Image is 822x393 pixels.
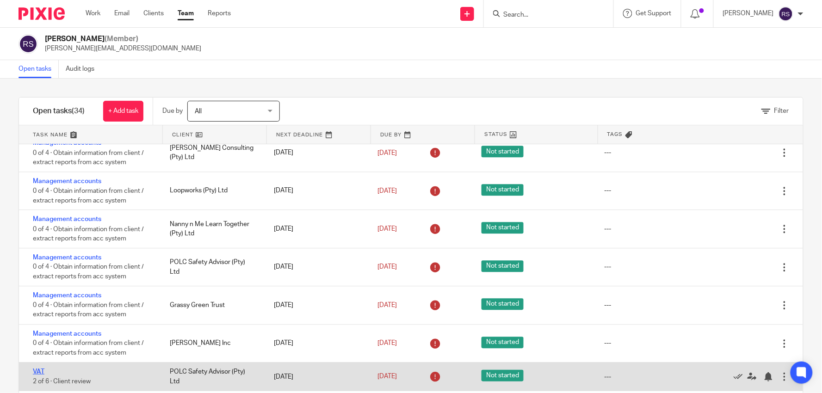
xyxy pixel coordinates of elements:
span: 0 of 4 · Obtain information from client / extract reports from acc system [33,264,144,280]
a: Email [114,9,130,18]
div: --- [605,372,612,381]
div: --- [605,301,612,310]
span: 0 of 4 · Obtain information from client / extract reports from acc system [33,340,144,356]
span: Filter [774,108,789,114]
div: Loopworks (Pty) Ltd [161,181,265,200]
div: [DATE] [265,296,369,314]
a: Open tasks [19,60,59,78]
img: svg%3E [779,6,793,21]
div: --- [605,338,612,348]
a: Mark as done [734,372,748,381]
a: Clients [143,9,164,18]
a: Work [86,9,100,18]
div: [DATE] [265,258,369,276]
div: --- [605,262,612,271]
span: Not started [482,184,524,196]
div: --- [605,186,612,195]
span: 0 of 4 · Obtain information from client / extract reports from acc system [33,302,144,318]
span: Not started [482,146,524,157]
a: Management accounts [33,254,101,261]
a: Management accounts [33,331,101,337]
span: 0 of 4 · Obtain information from client / extract reports from acc system [33,226,144,242]
span: Status [484,130,507,138]
div: [DATE] [265,143,369,162]
div: Grassy Green Trust [161,296,265,314]
span: [DATE] [378,302,397,308]
span: [DATE] [378,187,397,194]
span: (Member) [105,35,138,43]
p: [PERSON_NAME] [723,9,774,18]
span: [DATE] [378,149,397,156]
div: [DATE] [265,181,369,200]
span: [DATE] [378,340,397,346]
a: Audit logs [66,60,101,78]
div: [PERSON_NAME] Inc [161,334,265,352]
img: Pixie [19,7,65,20]
span: Not started [482,222,524,233]
p: [PERSON_NAME][EMAIL_ADDRESS][DOMAIN_NAME] [45,44,201,53]
a: Management accounts [33,216,101,222]
a: Management accounts [33,178,101,184]
span: Not started [482,370,524,381]
span: All [195,108,202,115]
span: (34) [72,107,85,115]
span: 0 of 4 · Obtain information from client / extract reports from acc system [33,187,144,203]
div: [DATE] [265,220,369,238]
h1: Open tasks [33,106,85,116]
span: Not started [482,337,524,348]
div: Nanny n Me Learn Together (Pty) Ltd [161,215,265,243]
input: Search [502,11,586,19]
span: Not started [482,260,524,272]
img: svg%3E [19,34,38,54]
a: + Add task [103,101,143,122]
span: Get Support [636,10,672,17]
div: [DATE] [265,334,369,352]
div: POLC Safety Advisor (Pty) Ltd [161,362,265,391]
span: Not started [482,298,524,310]
div: --- [605,224,612,233]
div: POLC Safety Advisor (Pty) Ltd [161,253,265,281]
div: [DATE] [265,368,369,386]
a: Team [178,9,194,18]
span: [DATE] [378,264,397,270]
span: [DATE] [378,374,397,380]
p: Due by [162,106,183,116]
a: Reports [208,9,231,18]
div: --- [605,148,612,157]
span: 0 of 4 · Obtain information from client / extract reports from acc system [33,149,144,166]
span: 2 of 6 · Client review [33,378,91,385]
div: [PERSON_NAME] Consulting (Pty) Ltd [161,139,265,167]
a: Management accounts [33,292,101,299]
a: VAT [33,368,44,375]
span: Tags [607,130,623,138]
h2: [PERSON_NAME] [45,34,201,44]
span: [DATE] [378,226,397,232]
